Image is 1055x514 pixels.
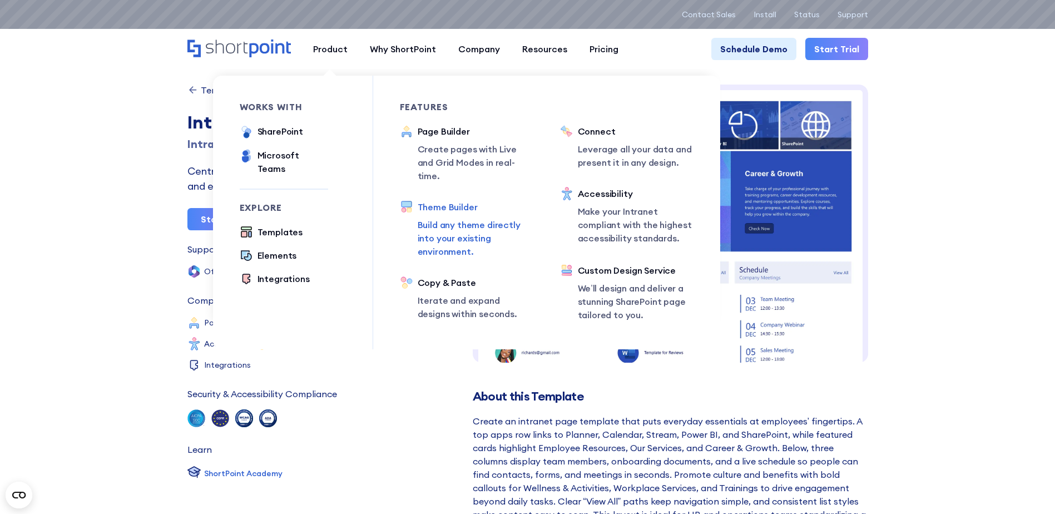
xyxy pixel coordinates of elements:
a: Contact Sales [682,10,736,19]
a: Start Trial [805,38,868,60]
div: Compatible with [187,296,259,305]
img: soc 2 [187,409,205,427]
div: Product [313,42,348,56]
a: Support [838,10,868,19]
a: AccessibilityMake your Intranet compliant with the highest accessibility standards. [560,187,694,246]
a: Schedule Demo [711,38,796,60]
div: Company [458,42,500,56]
a: Company [447,38,511,60]
p: Make your Intranet compliant with the highest accessibility standards. [578,205,694,245]
div: Features [400,102,533,111]
div: Elements [257,249,297,262]
div: Widget de chat [855,385,1055,514]
div: Office 365 [204,268,245,275]
div: Learn [187,445,212,454]
a: Elements [240,249,297,263]
a: Pricing [578,38,630,60]
a: Copy & PasteIterate and expand designs within seconds. [400,276,533,320]
h2: About this Template [473,389,868,403]
div: Integrations [204,361,251,369]
a: ShortPoint Academy [187,465,283,482]
a: Install [754,10,776,19]
div: Custom Design Service [578,264,694,277]
p: Leverage all your data and present it in any design. [578,142,694,169]
div: Supports [187,245,226,254]
div: Page Builder [204,319,251,327]
div: Microsoft Teams [257,149,328,175]
div: Centralize resources, documents, schedules, and employee services. [187,164,399,194]
div: ShortPoint Academy [204,468,283,480]
div: Integrations [257,272,310,285]
a: Integrations [240,272,310,286]
div: Theme Builder [418,200,533,214]
div: Intranet Layout 4 [187,109,399,136]
a: SharePoint [240,125,303,140]
a: Templates [240,225,303,240]
p: Build any theme directly into your existing environment. [418,218,533,258]
div: SharePoint [257,125,303,138]
div: Accessibility [578,187,694,200]
div: Pricing [590,42,618,56]
a: Microsoft Teams [240,149,328,175]
div: Templates [201,86,246,95]
div: Templates [257,225,303,239]
iframe: Chat Widget [855,385,1055,514]
div: Security & Accessibility Compliance [187,389,337,398]
div: Why ShortPoint [370,42,436,56]
p: We’ll design and deliver a stunning SharePoint page tailored to you. [578,281,694,322]
a: Templates [187,85,246,96]
a: Product [302,38,359,60]
div: Page Builder [418,125,533,138]
div: Explore [240,203,328,212]
div: Copy & Paste [418,276,533,289]
a: Start a Free Trial [187,208,289,230]
a: Custom Design ServiceWe’ll design and deliver a stunning SharePoint page tailored to you. [560,264,694,323]
a: Home [187,39,291,58]
a: Why ShortPoint [359,38,447,60]
div: Resources [522,42,567,56]
div: Intranet Page Template [187,136,399,152]
div: Accessibility [204,340,251,348]
a: Theme BuilderBuild any theme directly into your existing environment. [400,200,533,258]
p: Iterate and expand designs within seconds. [418,294,533,320]
a: Status [794,10,820,19]
div: works with [240,102,328,111]
p: Create pages with Live and Grid Modes in real-time. [418,142,533,182]
button: Open CMP widget [6,482,32,508]
a: Page BuilderCreate pages with Live and Grid Modes in real-time. [400,125,533,182]
a: Resources [511,38,578,60]
div: Connect [578,125,694,138]
a: ConnectLeverage all your data and present it in any design. [560,125,694,169]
